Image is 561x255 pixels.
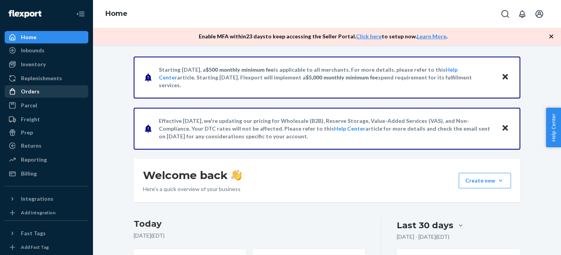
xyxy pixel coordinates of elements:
[5,126,88,139] a: Prep
[21,142,41,150] div: Returns
[199,33,447,40] p: Enable MFA within 23 days to keep accessing the Seller Portal. to setup now. .
[21,102,37,109] div: Parcel
[5,208,88,217] a: Add Integration
[356,33,382,40] a: Click here
[21,244,49,250] div: Add Fast Tag
[21,195,53,203] div: Integrations
[21,209,55,216] div: Add Integration
[397,233,449,241] p: [DATE] - [DATE] ( EDT )
[143,185,242,193] p: Here’s a quick overview of your business
[5,31,88,43] a: Home
[21,47,45,54] div: Inbounds
[21,60,46,68] div: Inventory
[5,99,88,112] a: Parcel
[5,140,88,152] a: Returns
[500,123,510,134] button: Close
[21,129,33,136] div: Prep
[21,33,36,41] div: Home
[417,33,446,40] a: Learn More
[9,10,41,18] img: Flexport logo
[105,9,127,18] a: Home
[532,6,547,22] button: Open account menu
[21,74,62,82] div: Replenishments
[397,219,453,231] div: Last 30 days
[134,232,365,239] p: [DATE] ( EDT )
[334,125,365,132] a: Help Center
[21,88,40,95] div: Orders
[515,6,530,22] button: Open notifications
[306,74,378,81] span: $5,000 monthly minimum fee
[497,6,513,22] button: Open Search Box
[143,168,242,182] h1: Welcome back
[5,227,88,239] button: Fast Tags
[206,66,274,73] span: $500 monthly minimum fee
[5,58,88,71] a: Inventory
[21,229,46,237] div: Fast Tags
[5,243,88,252] a: Add Fast Tag
[5,153,88,166] a: Reporting
[5,85,88,98] a: Orders
[5,193,88,205] button: Integrations
[159,117,494,140] p: Effective [DATE], we're updating our pricing for Wholesale (B2B), Reserve Storage, Value-Added Se...
[5,44,88,57] a: Inbounds
[5,72,88,84] a: Replenishments
[159,66,494,89] p: Starting [DATE], a is applicable to all merchants. For more details, please refer to this article...
[21,170,37,177] div: Billing
[5,167,88,180] a: Billing
[99,3,134,25] ol: breadcrumbs
[21,156,47,164] div: Reporting
[134,218,365,230] h3: Today
[5,113,88,126] a: Freight
[73,6,88,22] button: Close Navigation
[500,72,510,83] button: Close
[546,108,561,147] button: Help Center
[231,170,242,181] img: hand-wave emoji
[21,115,40,123] div: Freight
[459,173,511,188] button: Create new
